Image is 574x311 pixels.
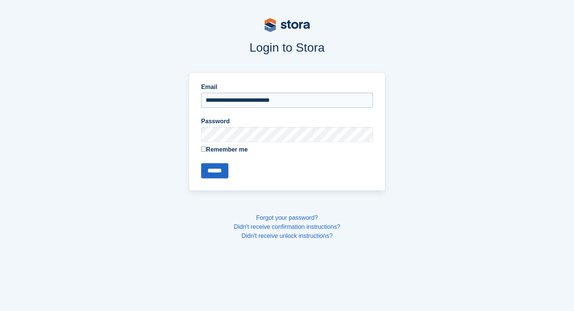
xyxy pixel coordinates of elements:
a: Didn't receive confirmation instructions? [234,224,340,230]
h1: Login to Stora [45,41,529,54]
a: Didn't receive unlock instructions? [242,233,332,239]
a: Forgot your password? [256,214,318,221]
input: Remember me [201,147,206,152]
img: stora-logo-53a41332b3708ae10de48c4981b4e9114cc0af31d8433b30ea865607fb682f29.svg [265,18,310,32]
label: Email [201,83,373,92]
label: Password [201,117,373,126]
label: Remember me [201,145,373,154]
